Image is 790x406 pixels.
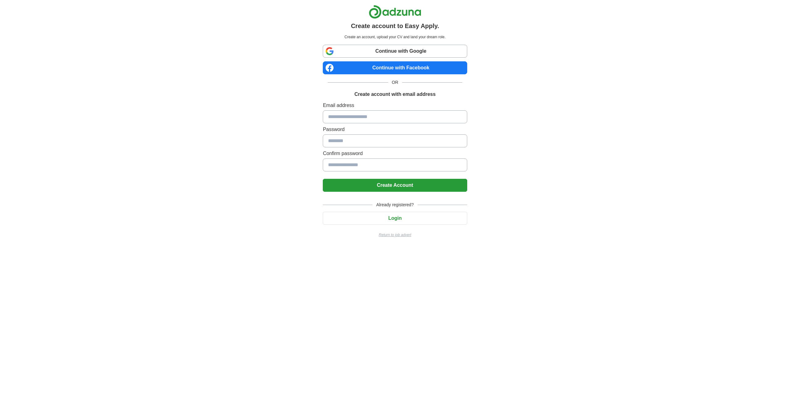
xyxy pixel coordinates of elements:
button: Login [323,212,467,225]
h1: Create account with email address [354,91,435,98]
a: Continue with Google [323,45,467,58]
a: Login [323,215,467,221]
span: OR [388,79,402,86]
label: Confirm password [323,150,467,157]
p: Create an account, upload your CV and land your dream role. [324,34,466,40]
button: Create Account [323,179,467,192]
label: Password [323,126,467,133]
label: Email address [323,102,467,109]
span: Already registered? [372,202,417,208]
h1: Create account to Easy Apply. [351,21,439,31]
a: Continue with Facebook [323,61,467,74]
a: Return to job advert [323,232,467,238]
img: Adzuna logo [369,5,421,19]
